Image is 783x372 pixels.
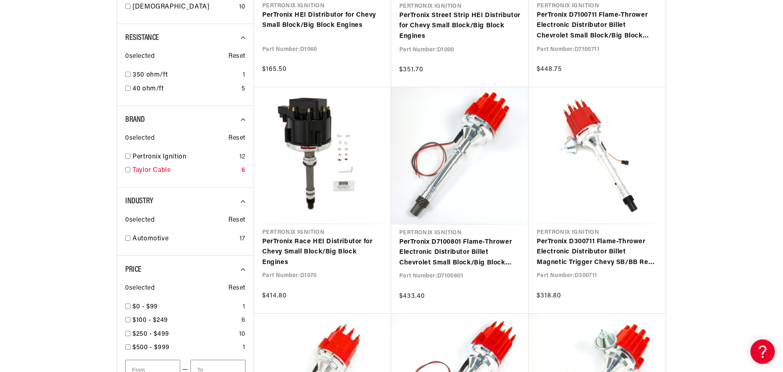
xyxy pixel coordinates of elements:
a: Automotive [133,234,236,244]
div: 6 [241,315,246,326]
a: PerTronix HEI Distributor for Chevy Small Block/Big Block Engines [262,10,383,31]
div: 5 [241,84,246,95]
span: $500 - $999 [133,344,170,351]
a: PerTronix D7100711 Flame-Thrower Electronic Distributor Billet Chevrolet Small Block/Big Block wi... [537,10,657,42]
div: 12 [239,152,246,163]
a: [DEMOGRAPHIC_DATA] [133,2,236,13]
span: Price [125,266,142,274]
span: Reset [228,283,246,294]
a: Pertronix Ignition [133,152,236,163]
div: 10 [239,329,246,340]
div: 17 [239,234,246,244]
span: Reset [228,51,246,62]
span: Resistance [125,34,159,42]
div: 6 [241,165,246,176]
span: $100 - $249 [133,317,168,324]
span: 0 selected [125,283,155,294]
div: 1 [243,302,246,313]
div: 1 [243,70,246,81]
span: 0 selected [125,133,155,144]
span: 0 selected [125,215,155,226]
a: 350 ohm/ft [133,70,239,81]
span: Reset [228,215,246,226]
span: $0 - $99 [133,304,158,310]
div: 10 [239,2,246,13]
a: Taylor Cable [133,165,238,176]
span: Reset [228,133,246,144]
span: Brand [125,116,145,124]
a: 40 ohm/ft [133,84,238,95]
a: PerTronix D300711 Flame-Thrower Electronic Distributor Billet Magnetic Trigger Chevy SB/BB Red [D... [537,237,657,268]
a: PerTronix Race HEI Distributor for Chevy Small Block/Big Block Engines [262,237,383,268]
div: 1 [243,343,246,353]
a: PerTronix D7100801 Flame-Thrower Electronic Distributor Billet Chevrolet Small Block/Big Block wi... [399,237,520,269]
a: PerTronix Street Strip HEI Distributor for Chevy Small Block/Big Block Engines [399,11,520,42]
span: $250 - $499 [133,331,169,337]
span: Industry [125,197,153,205]
span: 0 selected [125,51,155,62]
